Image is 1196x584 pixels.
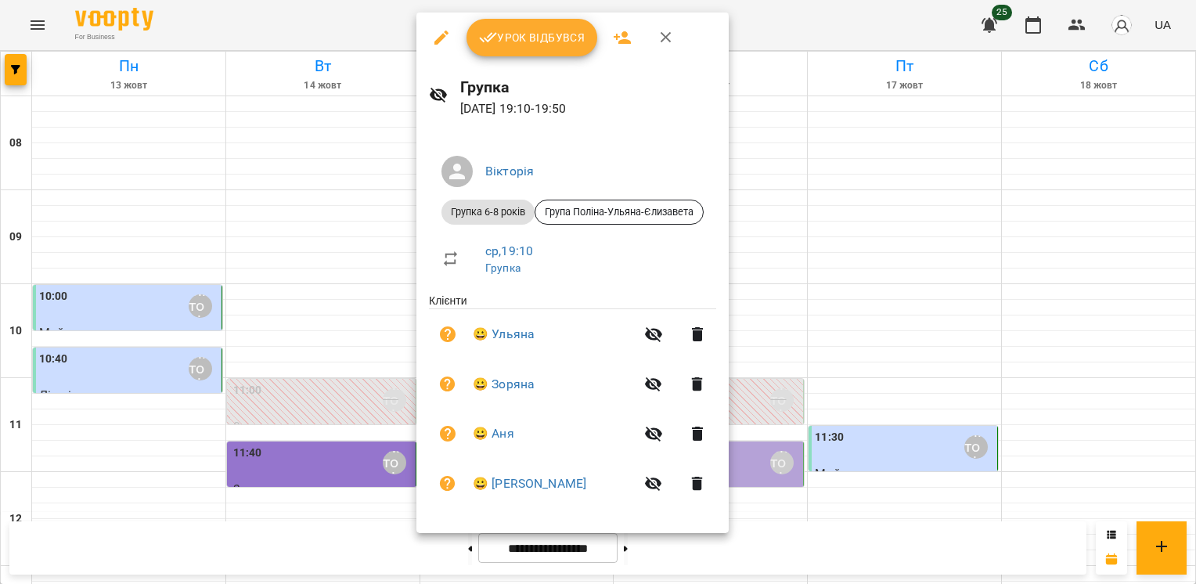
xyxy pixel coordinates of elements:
[473,424,514,443] a: 😀 Аня
[479,28,585,47] span: Урок відбувся
[535,200,704,225] div: Група Поліна-Ульяна-Єлизавета
[535,205,703,219] span: Група Поліна-Ульяна-Єлизавета
[429,315,467,353] button: Візит ще не сплачено. Додати оплату?
[441,205,535,219] span: Групка 6-8 років
[460,99,716,118] p: [DATE] 19:10 - 19:50
[467,19,598,56] button: Урок відбувся
[485,164,534,178] a: Вікторія
[473,325,535,344] a: 😀 Ульяна
[429,465,467,503] button: Візит ще не сплачено. Додати оплату?
[429,415,467,452] button: Візит ще не сплачено. Додати оплату?
[473,474,586,493] a: 😀 [PERSON_NAME]
[429,293,716,514] ul: Клієнти
[460,75,716,99] h6: Групка
[473,375,535,394] a: 😀 Зоряна
[429,366,467,403] button: Візит ще не сплачено. Додати оплату?
[485,261,521,274] a: Групка
[485,243,533,258] a: ср , 19:10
